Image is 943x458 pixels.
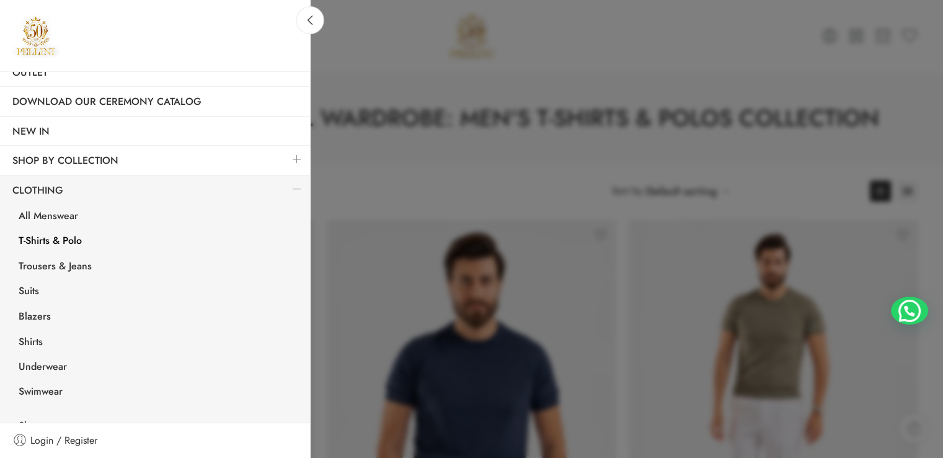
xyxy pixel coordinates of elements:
[6,380,310,406] a: Swimwear
[6,305,310,331] a: Blazers
[12,433,298,449] a: Login / Register
[30,433,97,449] span: Login / Register
[12,12,59,59] a: Pellini -
[6,405,310,415] a: <a href="https://pellini-collection.com/men-shop/menswear/short/">Shorts</a>
[6,205,310,230] a: All Menswear
[6,280,310,305] a: Suits
[6,230,310,255] a: T-Shirts & Polo
[6,331,310,356] a: Shirts
[6,415,310,440] a: Shorts
[6,255,310,281] a: Trousers & Jeans
[12,12,59,59] img: Pellini
[19,384,63,400] span: Swimwear
[6,356,310,381] a: Underwear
